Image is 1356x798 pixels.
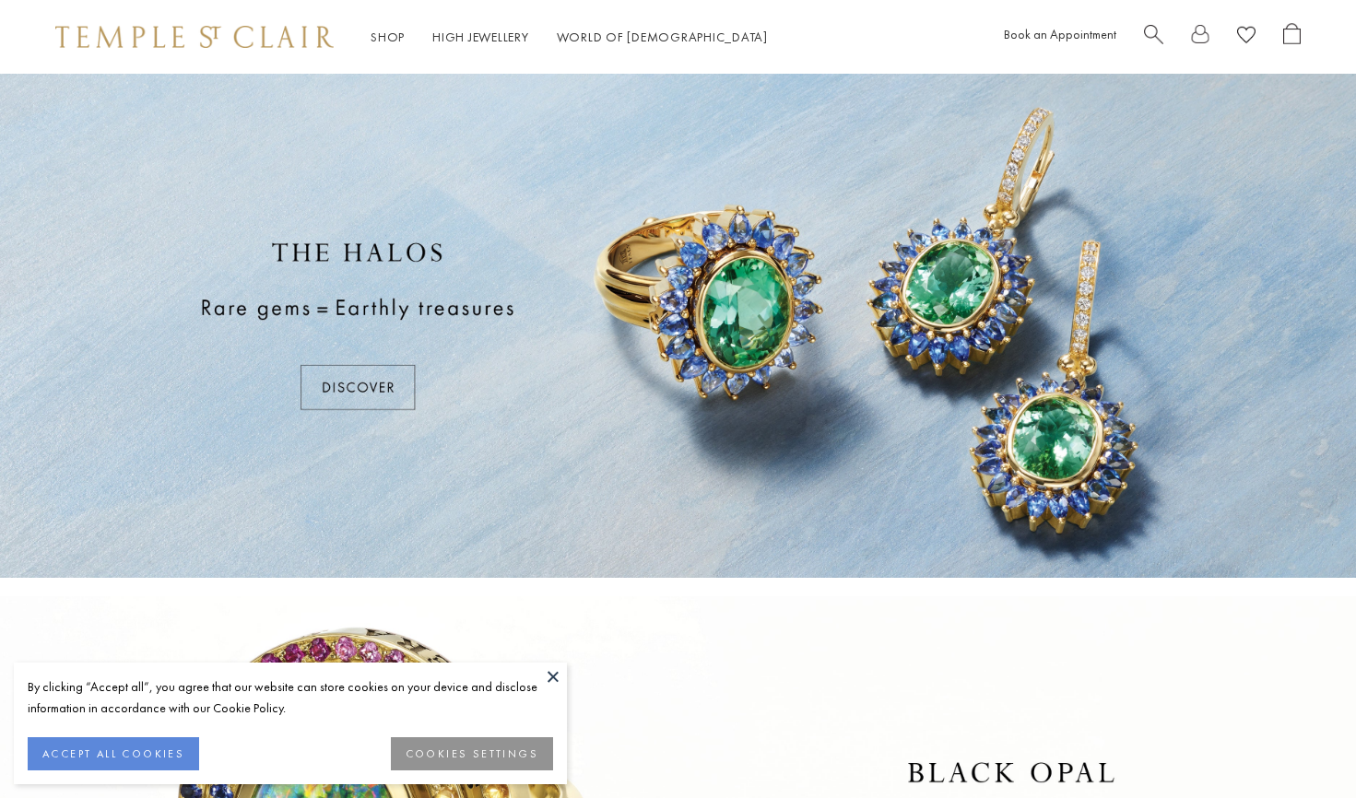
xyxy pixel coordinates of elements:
a: Open Shopping Bag [1283,23,1301,52]
button: ACCEPT ALL COOKIES [28,737,199,770]
a: Book an Appointment [1004,26,1116,42]
a: High JewelleryHigh Jewellery [432,29,529,45]
nav: Main navigation [371,26,768,49]
img: Temple St. Clair [55,26,334,48]
a: World of [DEMOGRAPHIC_DATA]World of [DEMOGRAPHIC_DATA] [557,29,768,45]
div: By clicking “Accept all”, you agree that our website can store cookies on your device and disclos... [28,676,553,719]
a: ShopShop [371,29,405,45]
a: Search [1144,23,1163,52]
button: COOKIES SETTINGS [391,737,553,770]
a: View Wishlist [1237,23,1256,52]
